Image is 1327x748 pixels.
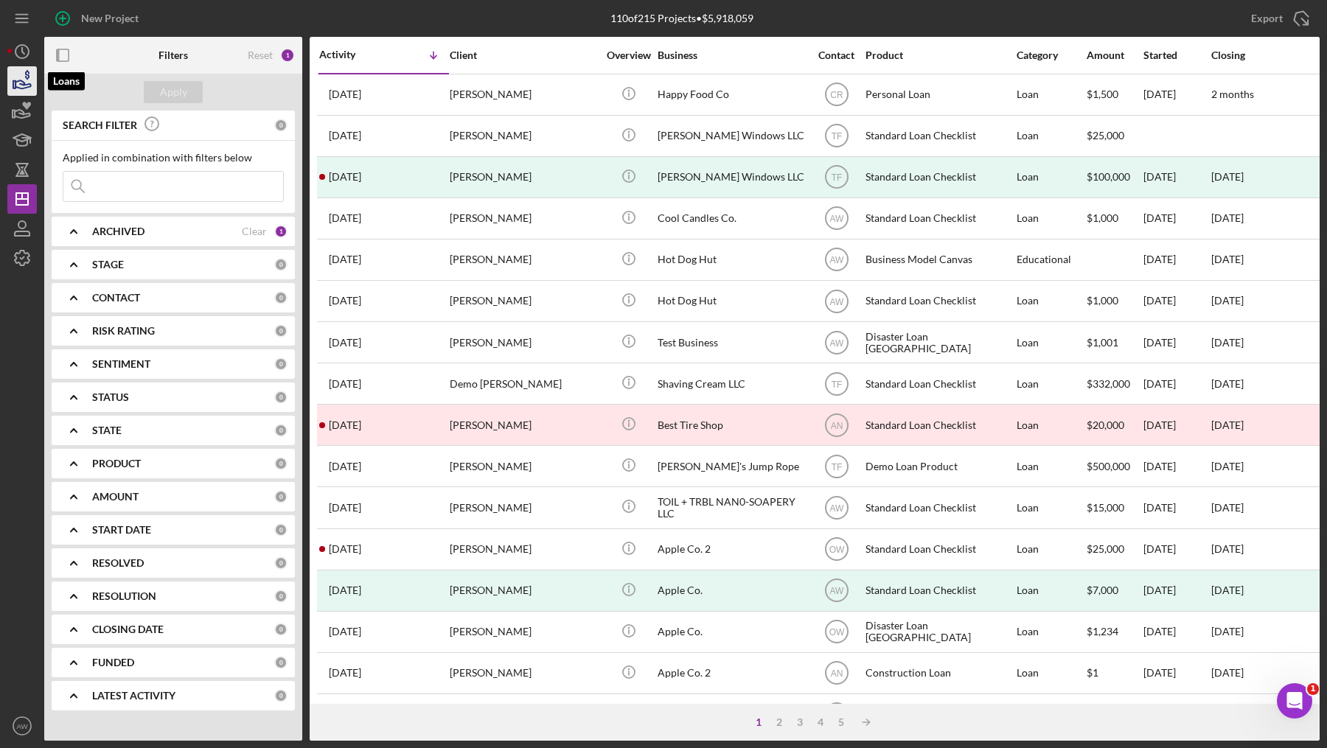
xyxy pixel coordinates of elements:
[92,491,139,503] b: AMOUNT
[329,502,361,514] time: 2023-11-29 20:37
[329,584,361,596] time: 2023-10-03 19:29
[1143,49,1210,61] div: Started
[865,364,1013,403] div: Standard Loan Checklist
[450,282,597,321] div: [PERSON_NAME]
[658,364,805,403] div: Shaving Cream LLC
[274,523,288,536] div: 0
[1143,158,1210,197] div: [DATE]
[1143,488,1210,527] div: [DATE]
[450,116,597,155] div: [PERSON_NAME]
[658,116,805,155] div: [PERSON_NAME] Windows LLC
[329,378,361,390] time: 2024-02-29 19:35
[1143,447,1210,486] div: [DATE]
[1087,571,1142,610] div: $7,000
[829,627,844,637] text: OW
[610,13,753,24] div: 110 of 215 Projects • $5,918,059
[1211,294,1244,307] time: [DATE]
[92,690,175,702] b: LATEST ACTIVITY
[329,419,361,431] time: 2024-02-05 21:25
[92,458,141,469] b: PRODUCT
[1017,75,1085,114] div: Loan
[450,75,597,114] div: [PERSON_NAME]
[1143,405,1210,444] div: [DATE]
[329,254,361,265] time: 2024-06-18 18:00
[1277,683,1312,719] iframe: Intercom live chat
[1143,612,1210,651] div: [DATE]
[450,323,597,362] div: [PERSON_NAME]
[274,424,288,437] div: 0
[1143,695,1210,734] div: [DATE]
[92,623,164,635] b: CLOSING DATE
[865,116,1013,155] div: Standard Loan Checklist
[274,556,288,570] div: 0
[830,668,843,679] text: AN
[329,626,361,637] time: 2023-09-26 22:41
[329,461,361,472] time: 2024-01-09 18:48
[274,656,288,669] div: 0
[274,324,288,338] div: 0
[1087,530,1142,569] div: $25,000
[1211,171,1244,183] div: [DATE]
[274,623,288,636] div: 0
[92,292,140,304] b: CONTACT
[92,391,129,403] b: STATUS
[160,81,187,103] div: Apply
[1017,654,1085,693] div: Loan
[865,447,1013,486] div: Demo Loan Product
[329,88,361,100] time: 2025-03-21 20:03
[1087,405,1142,444] div: $20,000
[831,379,842,389] text: TF
[829,214,844,224] text: AW
[658,75,805,114] div: Happy Food Co
[1017,571,1085,610] div: Loan
[274,357,288,371] div: 0
[1017,240,1085,279] div: Educational
[1143,240,1210,279] div: [DATE]
[658,49,805,61] div: Business
[92,358,150,370] b: SENTIMENT
[810,716,831,728] div: 4
[92,259,124,270] b: STAGE
[319,49,384,60] div: Activity
[1143,571,1210,610] div: [DATE]
[1143,530,1210,569] div: [DATE]
[831,716,851,728] div: 5
[450,571,597,610] div: [PERSON_NAME]
[1017,405,1085,444] div: Loan
[274,291,288,304] div: 0
[1236,4,1320,33] button: Export
[1017,612,1085,651] div: Loan
[658,488,805,527] div: TOIL + TRBL NAN0-SOAPERY LLC
[1143,364,1210,403] div: [DATE]
[92,590,156,602] b: RESOLUTION
[829,255,844,265] text: AW
[1017,282,1085,321] div: Loan
[329,130,361,141] time: 2024-12-16 15:18
[830,420,843,430] text: AN
[1087,654,1142,693] div: $1
[865,49,1013,61] div: Product
[92,657,134,668] b: FUNDED
[865,75,1013,114] div: Personal Loan
[274,590,288,603] div: 0
[450,364,597,403] div: Demo [PERSON_NAME]
[829,503,844,514] text: AW
[1017,488,1085,527] div: Loan
[1087,199,1142,238] div: $1,000
[274,689,288,702] div: 0
[92,226,144,237] b: ARCHIVED
[1211,419,1244,431] time: [DATE]
[329,171,361,183] time: 2024-12-12 18:24
[1087,323,1142,362] div: $1,001
[44,4,153,33] button: New Project
[658,282,805,321] div: Hot Dog Hut
[63,119,137,131] b: SEARCH FILTER
[1087,364,1142,403] div: $332,000
[92,557,144,569] b: RESOLVED
[658,199,805,238] div: Cool Candles Co.
[829,338,844,348] text: AW
[274,391,288,404] div: 0
[1211,253,1244,265] time: [DATE]
[450,654,597,693] div: [PERSON_NAME]
[16,722,28,730] text: AW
